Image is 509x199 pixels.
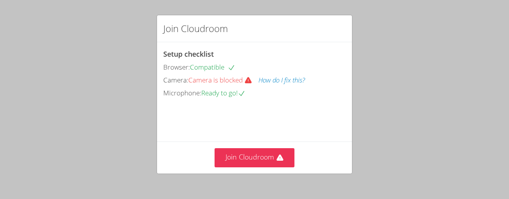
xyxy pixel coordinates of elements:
span: Ready to go! [201,88,245,97]
span: Microphone: [163,88,201,97]
span: Camera: [163,75,188,84]
span: Camera is blocked [188,75,258,84]
button: Join Cloudroom [215,148,295,167]
button: How do I fix this? [258,75,305,86]
h2: Join Cloudroom [163,22,228,36]
span: Setup checklist [163,49,214,59]
span: Compatible [190,63,235,72]
span: Browser: [163,63,190,72]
